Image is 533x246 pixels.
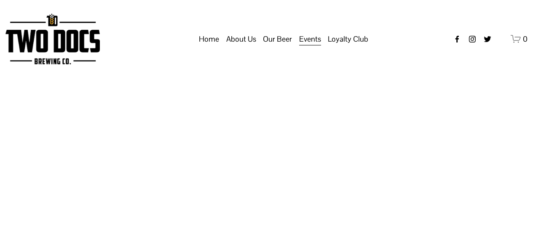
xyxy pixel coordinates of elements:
[199,31,219,47] a: Home
[226,32,256,46] span: About Us
[226,31,256,47] a: folder dropdown
[299,31,321,47] a: folder dropdown
[299,32,321,46] span: Events
[328,32,368,46] span: Loyalty Club
[263,31,292,47] a: folder dropdown
[483,35,492,43] a: twitter-unauth
[5,13,100,64] img: Two Docs Brewing Co.
[523,34,528,44] span: 0
[511,34,528,44] a: 0 items in cart
[453,35,461,43] a: Facebook
[263,32,292,46] span: Our Beer
[468,35,477,43] a: instagram-unauth
[328,31,368,47] a: folder dropdown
